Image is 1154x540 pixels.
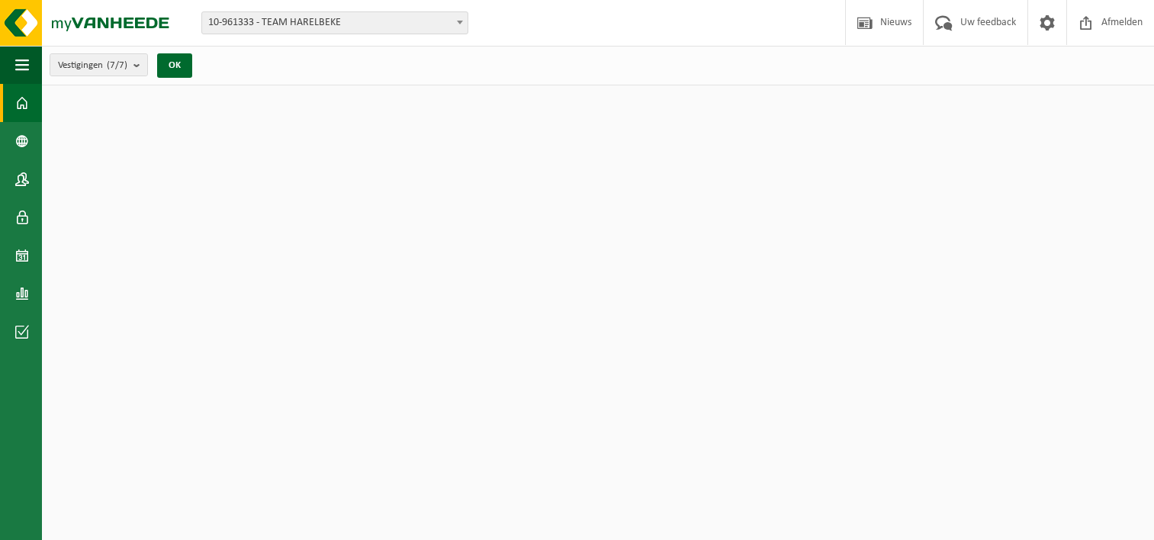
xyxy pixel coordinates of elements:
span: Vestigingen [58,54,127,77]
count: (7/7) [107,60,127,70]
button: Vestigingen(7/7) [50,53,148,76]
button: OK [157,53,192,78]
span: 10-961333 - TEAM HARELBEKE [202,12,468,34]
span: 10-961333 - TEAM HARELBEKE [201,11,468,34]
